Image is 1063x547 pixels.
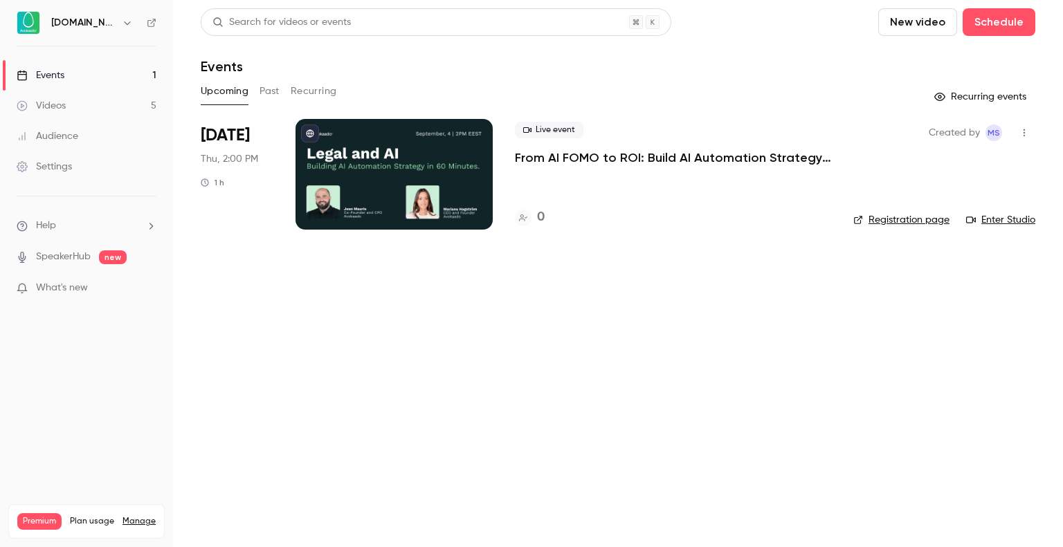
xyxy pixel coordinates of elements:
div: Search for videos or events [212,15,351,30]
a: From AI FOMO to ROI: Build AI Automation Strategy in 60 Minutes [515,149,831,166]
span: Thu, 2:00 PM [201,152,258,166]
h1: Events [201,58,243,75]
img: Avokaado.io [17,12,39,34]
a: Enter Studio [966,213,1035,227]
span: [DATE] [201,124,250,147]
button: Upcoming [201,80,248,102]
button: Recurring events [928,86,1035,108]
div: Sep 4 Thu, 2:00 PM (Europe/Tallinn) [201,119,273,230]
span: Live event [515,122,583,138]
span: new [99,250,127,264]
button: New video [878,8,957,36]
button: Schedule [963,8,1035,36]
button: Past [260,80,280,102]
span: Premium [17,513,62,530]
span: MS [988,124,1000,141]
a: Registration page [853,213,950,227]
div: Settings [17,160,72,174]
a: SpeakerHub [36,250,91,264]
span: Plan usage [70,516,114,527]
span: Marie Skachko [985,124,1002,141]
span: What's new [36,281,88,295]
h4: 0 [537,208,545,227]
span: Created by [929,124,980,141]
div: 1 h [201,177,224,188]
a: Manage [122,516,156,527]
div: Audience [17,129,78,143]
span: Help [36,219,56,233]
li: help-dropdown-opener [17,219,156,233]
div: Events [17,68,64,82]
h6: [DOMAIN_NAME] [51,16,116,30]
button: Recurring [291,80,337,102]
a: 0 [515,208,545,227]
div: Videos [17,99,66,113]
